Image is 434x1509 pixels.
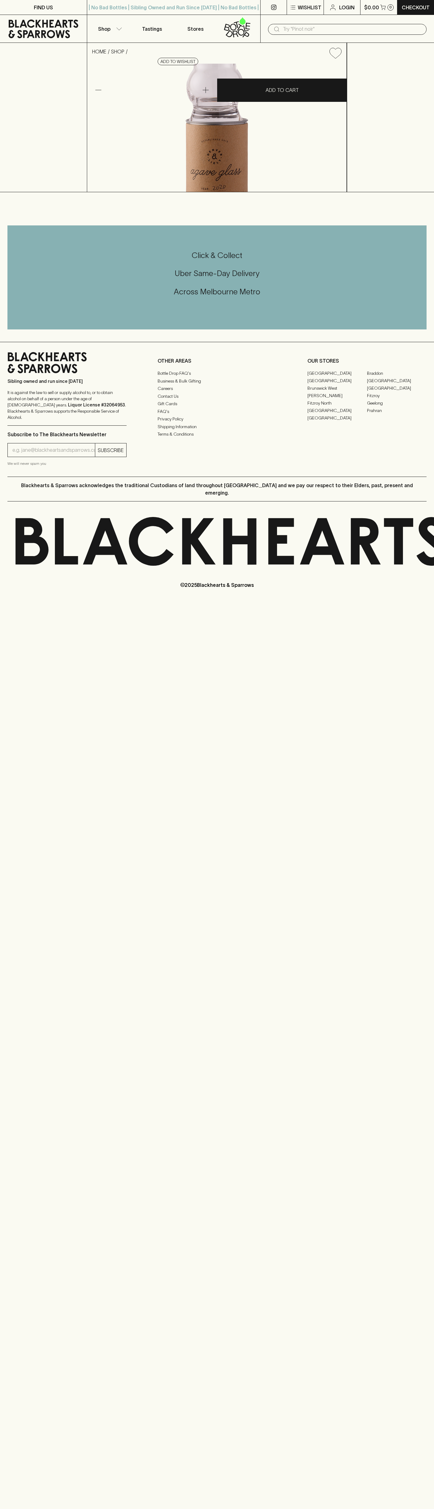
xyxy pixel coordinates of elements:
p: FIND US [34,4,53,11]
a: [GEOGRAPHIC_DATA] [307,414,367,422]
p: Checkout [402,4,430,11]
p: Wishlist [298,4,321,11]
p: Shop [98,25,110,33]
a: Braddon [367,369,427,377]
a: Brunswick West [307,384,367,392]
p: OUR STORES [307,357,427,365]
a: Bottle Drop FAQ's [158,370,277,377]
p: Tastings [142,25,162,33]
div: Call to action block [7,225,427,329]
a: Business & Bulk Gifting [158,377,277,385]
a: Fitzroy [367,392,427,399]
a: Careers [158,385,277,392]
input: Try "Pinot noir" [283,24,422,34]
button: Add to wishlist [158,58,198,65]
a: Geelong [367,399,427,407]
p: Blackhearts & Sparrows acknowledges the traditional Custodians of land throughout [GEOGRAPHIC_DAT... [12,482,422,496]
p: Login [339,4,355,11]
a: [GEOGRAPHIC_DATA] [307,369,367,377]
input: e.g. jane@blackheartsandsparrows.com.au [12,445,95,455]
h5: Uber Same-Day Delivery [7,268,427,279]
p: $0.00 [364,4,379,11]
a: SHOP [111,49,124,54]
p: It is against the law to sell or supply alcohol to, or to obtain alcohol on behalf of a person un... [7,389,127,420]
p: ADD TO CART [266,86,299,94]
a: [GEOGRAPHIC_DATA] [367,384,427,392]
a: Contact Us [158,392,277,400]
p: Subscribe to The Blackhearts Newsletter [7,431,127,438]
p: OTHER AREAS [158,357,277,365]
strong: Liquor License #32064953 [68,402,125,407]
a: Fitzroy North [307,399,367,407]
a: Gift Cards [158,400,277,408]
p: Sibling owned and run since [DATE] [7,378,127,384]
button: Add to wishlist [327,45,344,61]
p: Stores [187,25,204,33]
a: [GEOGRAPHIC_DATA] [307,407,367,414]
button: Shop [87,15,131,43]
a: [PERSON_NAME] [307,392,367,399]
a: Stores [174,15,217,43]
a: Privacy Policy [158,415,277,423]
a: Shipping Information [158,423,277,430]
button: ADD TO CART [217,79,347,102]
a: [GEOGRAPHIC_DATA] [307,377,367,384]
a: FAQ's [158,408,277,415]
a: Terms & Conditions [158,431,277,438]
img: 17109.png [87,64,347,192]
h5: Across Melbourne Metro [7,287,427,297]
p: SUBSCRIBE [98,446,124,454]
h5: Click & Collect [7,250,427,261]
p: We will never spam you [7,460,127,467]
button: SUBSCRIBE [95,443,126,457]
a: Tastings [130,15,174,43]
a: [GEOGRAPHIC_DATA] [367,377,427,384]
p: 0 [389,6,392,9]
a: Prahran [367,407,427,414]
a: HOME [92,49,106,54]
